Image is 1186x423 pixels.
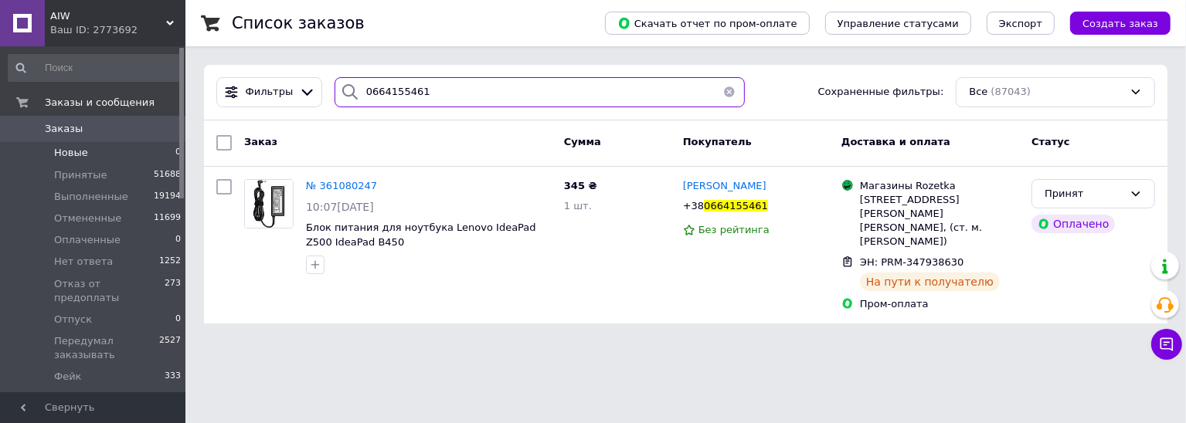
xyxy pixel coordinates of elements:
span: 0664155461 [704,200,768,211]
span: Нет ответа [54,255,113,269]
span: 51688 [154,168,181,182]
h1: Список заказов [232,14,365,32]
span: 345 ₴ [564,180,597,191]
span: Создать заказ [1082,18,1158,29]
span: 0 [175,146,181,160]
a: Фото товару [244,179,294,228]
span: Сохраненные фильтры: [818,85,944,100]
a: Блок питания для ноутбука Lenovo IdeaPad Z500 IdeaPad B450 [306,222,536,248]
span: Выполненные [54,190,128,204]
div: Магазины Rozetka [860,179,1019,193]
span: Передумал заказывать [54,334,159,362]
span: (87043) [991,86,1031,97]
div: Принят [1045,186,1123,202]
span: Оплаченные [54,233,121,247]
span: Принятые [54,168,107,182]
span: 10:07[DATE] [306,201,374,213]
span: ЭН: PRM-347938630 [860,256,964,268]
span: Сумма [564,136,601,147]
span: Заказы и сообщения [45,96,155,110]
span: 19194 [154,190,181,204]
button: Управление статусами [825,12,971,35]
span: 0 [175,313,181,327]
span: [PERSON_NAME] [683,180,766,191]
input: Поиск по номеру заказа, ФИО покупателя, номеру телефона, Email, номеру накладной [335,77,745,107]
span: 2527 [159,334,181,362]
button: Создать заказ [1070,12,1171,35]
div: Ваш ID: 2773692 [50,23,185,37]
a: Создать заказ [1055,17,1171,29]
span: Статус [1031,136,1070,147]
span: Без рейтинга [698,224,770,235]
span: Фильтры [246,85,294,100]
span: +38 [683,200,704,211]
span: 333 [165,370,181,384]
input: Поиск [8,54,182,82]
div: Пром-оплата [860,297,1019,311]
span: Фейк [54,370,82,384]
button: Очистить [714,77,745,107]
span: AIW [50,9,166,23]
span: Заказы [45,122,83,136]
span: Отпуск [54,313,92,327]
a: № 361080247 [306,180,377,191]
button: Чат с покупателем [1151,329,1182,360]
a: [PERSON_NAME] [683,179,766,194]
span: 0 [175,233,181,247]
span: Скачать отчет по пром-оплате [617,16,797,30]
span: Все [969,85,987,100]
div: [STREET_ADDRESS][PERSON_NAME][PERSON_NAME], (ст. м. [PERSON_NAME]) [860,193,1019,249]
div: На пути к получателю [860,272,1000,291]
span: Заказ [244,136,277,147]
button: Скачать отчет по пром-оплате [605,12,810,35]
span: Отказ от предоплаты [54,277,165,305]
img: Фото товару [245,180,293,228]
span: Отмененные [54,211,121,225]
span: 11699 [154,211,181,225]
span: 273 [165,277,181,305]
span: Новые [54,146,88,160]
span: Управление статусами [838,18,959,29]
span: 1 шт. [564,200,592,211]
span: 1252 [159,255,181,269]
span: Доставка и оплата [841,136,950,147]
div: Оплачено [1031,215,1115,233]
span: Покупатель [683,136,752,147]
button: Экспорт [987,12,1055,35]
span: Экспорт [999,18,1042,29]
